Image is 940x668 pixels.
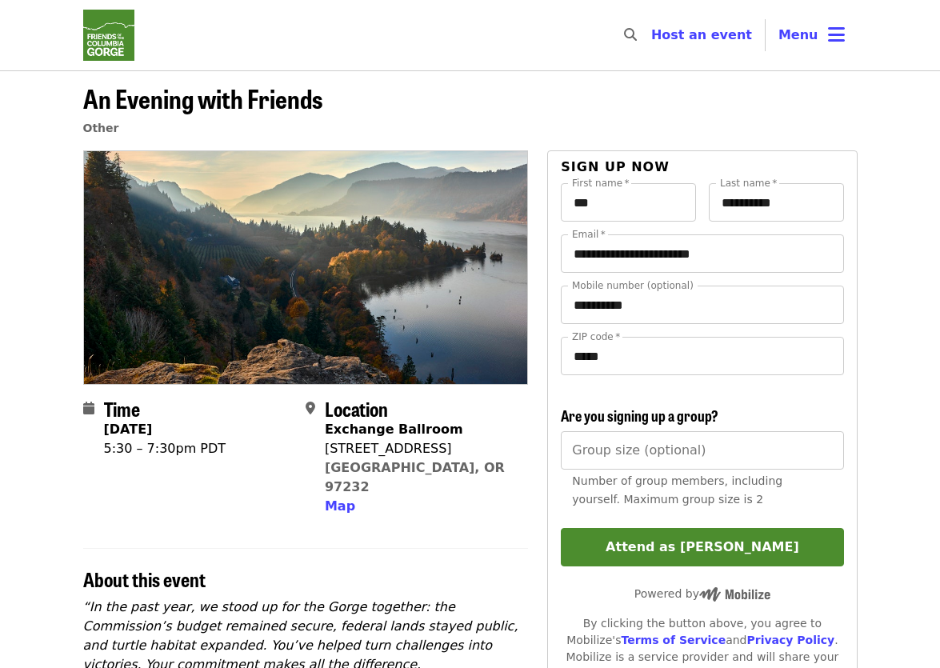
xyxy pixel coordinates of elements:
label: ZIP code [572,332,620,342]
input: Mobile number (optional) [561,286,843,324]
span: Time [104,394,140,422]
span: Map [325,498,355,514]
input: Search [646,16,659,54]
input: First name [561,183,696,222]
span: Powered by [634,587,770,600]
span: Number of group members, including yourself. Maximum group size is 2 [572,474,782,506]
a: [GEOGRAPHIC_DATA], OR 97232 [325,460,505,494]
a: Other [83,122,119,134]
span: Menu [778,27,818,42]
label: Last name [720,178,777,188]
button: Attend as [PERSON_NAME] [561,528,843,566]
span: About this event [83,565,206,593]
i: search icon [624,27,637,42]
a: Privacy Policy [746,634,834,646]
input: Email [561,234,843,273]
strong: [DATE] [104,422,153,437]
strong: Exchange Ballroom [325,422,463,437]
a: Host an event [651,27,752,42]
i: calendar icon [83,401,94,416]
input: Last name [709,183,844,222]
img: An Evening with Friends organized by Friends Of The Columbia Gorge [84,151,528,383]
span: Location [325,394,388,422]
i: map-marker-alt icon [306,401,315,416]
a: Terms of Service [621,634,726,646]
span: Are you signing up a group? [561,405,718,426]
span: Sign up now [561,159,670,174]
label: Mobile number (optional) [572,281,694,290]
div: 5:30 – 7:30pm PDT [104,439,226,458]
button: Toggle account menu [766,16,858,54]
img: Friends Of The Columbia Gorge - Home [83,10,134,61]
button: Map [325,497,355,516]
label: First name [572,178,630,188]
span: An Evening with Friends [83,79,322,117]
i: bars icon [828,23,845,46]
label: Email [572,230,606,239]
img: Powered by Mobilize [699,587,770,602]
div: [STREET_ADDRESS] [325,439,515,458]
input: [object Object] [561,431,843,470]
input: ZIP code [561,337,843,375]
